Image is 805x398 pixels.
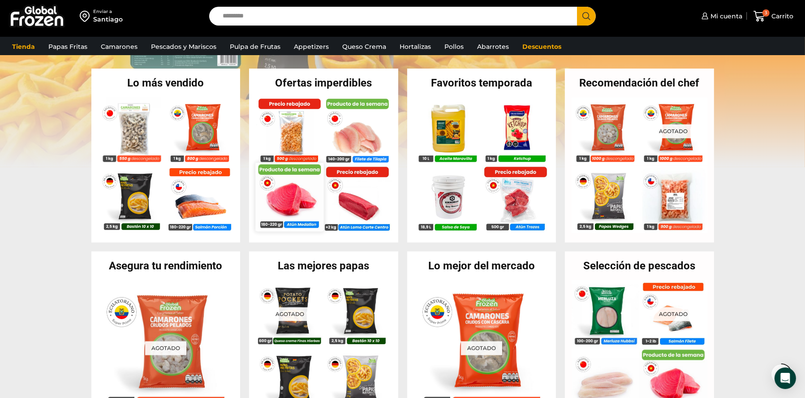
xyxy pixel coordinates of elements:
a: Descuentos [518,38,566,55]
a: Pulpa de Frutas [225,38,285,55]
a: Papas Fritas [44,38,92,55]
a: Tienda [8,38,39,55]
a: Camarones [96,38,142,55]
span: Mi cuenta [708,12,742,21]
a: Hortalizas [395,38,435,55]
div: Enviar a [93,9,123,15]
a: Mi cuenta [699,7,742,25]
div: Open Intercom Messenger [775,368,796,389]
p: Agotado [145,341,186,355]
span: Carrito [770,12,794,21]
p: Agotado [653,307,694,321]
h2: Ofertas imperdibles [249,78,398,88]
a: 3 Carrito [751,6,796,27]
p: Agotado [461,341,502,355]
p: Agotado [653,124,694,138]
a: Queso Crema [338,38,391,55]
a: Abarrotes [473,38,513,55]
h2: Recomendación del chef [565,78,714,88]
span: 3 [762,9,770,17]
h2: Asegura tu rendimiento [91,260,241,271]
a: Appetizers [289,38,333,55]
img: address-field-icon.svg [80,9,93,24]
h2: Favoritos temporada [407,78,556,88]
h2: Lo más vendido [91,78,241,88]
h2: Las mejores papas [249,260,398,271]
a: Pollos [440,38,468,55]
h2: Lo mejor del mercado [407,260,556,271]
a: Pescados y Mariscos [146,38,221,55]
button: Search button [577,7,596,26]
p: Agotado [269,307,310,321]
h2: Selección de pescados [565,260,714,271]
div: Santiago [93,15,123,24]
